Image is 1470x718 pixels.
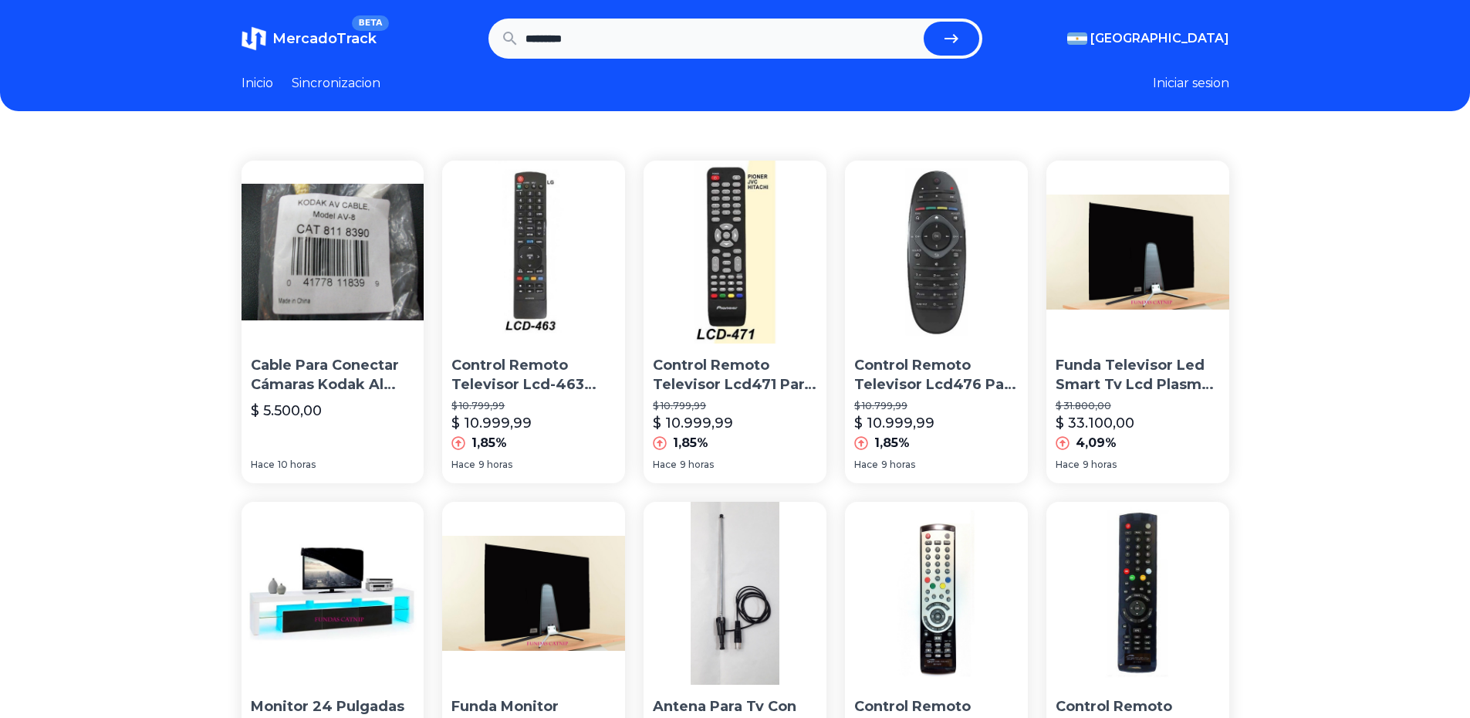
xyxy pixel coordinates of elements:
[272,30,377,47] span: MercadoTrack
[451,400,616,412] p: $ 10.799,99
[251,400,322,422] p: $ 5.500,00
[278,459,316,471] span: 10 horas
[644,161,826,483] a: Control Remoto Televisor Lcd471 Para Pioneer Jvc HitachiControl Remoto Televisor Lcd471 Para Pion...
[442,502,625,685] img: Funda Monitor Televisor Gamer Led Smart Tv Lcd Plasma 40'
[242,26,266,51] img: MercadoTrack
[854,412,934,434] p: $ 10.999,99
[251,459,275,471] span: Hace
[653,356,817,395] p: Control Remoto Televisor Lcd471 Para Pioneer Jvc Hitachi
[845,161,1028,344] img: Control Remoto Televisor Lcd476 Para Philips
[1046,161,1229,483] a: Funda Televisor Led Smart Tv Lcd Plasma 32 Monitor A MedidaFunda Televisor Led Smart Tv Lcd Plasm...
[845,161,1028,483] a: Control Remoto Televisor Lcd476 Para PhilipsControl Remoto Televisor Lcd476 Para Philips$ 10.799,...
[1056,400,1220,412] p: $ 31.800,00
[442,161,625,483] a: Control Remoto Televisor Lcd-463 Para LGControl Remoto Televisor Lcd-463 Para LG$ 10.799,99$ 10.9...
[845,502,1028,685] img: Control Remoto Televisor Led Smart Bgh Feelnology Er-31951b
[653,412,733,434] p: $ 10.999,99
[653,459,677,471] span: Hace
[673,434,708,452] p: 1,85%
[242,502,424,685] img: Monitor 24 Pulgadas Funda Smart Tv Televisor Led Lcd Plasma
[451,459,475,471] span: Hace
[442,161,625,344] img: Control Remoto Televisor Lcd-463 Para LG
[1067,29,1229,48] button: [GEOGRAPHIC_DATA]
[854,356,1019,395] p: Control Remoto Televisor Lcd476 Para Philips
[478,459,512,471] span: 9 horas
[451,356,616,395] p: Control Remoto Televisor Lcd-463 Para LG
[1076,434,1117,452] p: 4,09%
[1056,459,1080,471] span: Hace
[680,459,714,471] span: 9 horas
[1067,32,1087,45] img: Argentina
[242,161,424,344] img: Cable Para Conectar Cámaras Kodak Al Televisor Audio-video
[874,434,910,452] p: 1,85%
[854,400,1019,412] p: $ 10.799,99
[471,434,507,452] p: 1,85%
[251,356,415,395] p: Cable Para Conectar Cámaras Kodak Al Televisor Audio-video
[451,412,532,434] p: $ 10.999,99
[1046,161,1229,344] img: Funda Televisor Led Smart Tv Lcd Plasma 32 Monitor A Medida
[352,15,388,31] span: BETA
[644,502,826,685] img: Antena Para Tv Con Soporte Para Televisor
[653,400,817,412] p: $ 10.799,99
[1153,74,1229,93] button: Iniciar sesion
[292,74,380,93] a: Sincronizacion
[242,161,424,483] a: Cable Para Conectar Cámaras Kodak Al Televisor Audio-videoCable Para Conectar Cámaras Kodak Al Te...
[1083,459,1117,471] span: 9 horas
[854,459,878,471] span: Hace
[1090,29,1229,48] span: [GEOGRAPHIC_DATA]
[1056,356,1220,395] p: Funda Televisor Led Smart Tv Lcd Plasma 32 Monitor A Medida
[644,161,826,344] img: Control Remoto Televisor Lcd471 Para Pioneer Jvc Hitachi
[1056,412,1134,434] p: $ 33.100,00
[881,459,915,471] span: 9 horas
[242,26,377,51] a: MercadoTrackBETA
[1046,502,1229,685] img: Control Remoto Televisor Led Smart Bgh Feelnology Er-31952b
[242,74,273,93] a: Inicio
